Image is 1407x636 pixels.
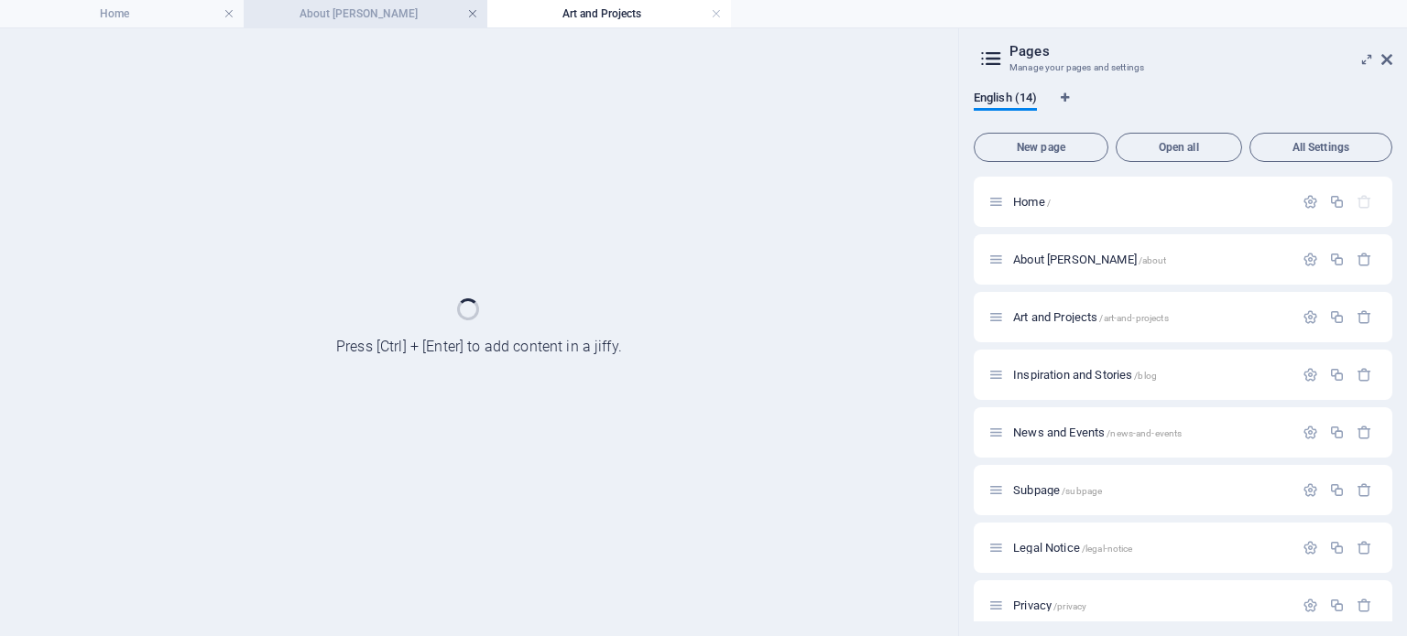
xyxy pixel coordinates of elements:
div: Duplicate [1329,540,1345,555]
div: Remove [1357,252,1372,267]
div: Duplicate [1329,309,1345,325]
div: Duplicate [1329,482,1345,498]
div: Settings [1303,309,1318,325]
div: Inspiration and Stories/blog [1008,369,1293,381]
button: New page [974,133,1108,162]
div: Remove [1357,425,1372,440]
span: Click to open page [1013,483,1102,497]
h4: About [PERSON_NAME] [244,4,487,24]
span: /art-and-projects [1099,313,1168,323]
span: Click to open page [1013,368,1157,382]
div: Language Tabs [974,91,1392,125]
span: /legal-notice [1082,544,1133,554]
span: New page [982,142,1100,153]
h3: Manage your pages and settings [1009,59,1356,76]
div: Art and Projects/art-and-projects [1008,311,1293,323]
div: Remove [1357,482,1372,498]
div: Duplicate [1329,252,1345,267]
div: Duplicate [1329,194,1345,210]
div: Duplicate [1329,367,1345,383]
span: /news-and-events [1107,428,1182,438]
span: /privacy [1053,601,1086,611]
span: /subpage [1062,486,1102,496]
button: Open all [1116,133,1242,162]
div: Settings [1303,194,1318,210]
div: About [PERSON_NAME]/about [1008,253,1293,265]
button: All Settings [1249,133,1392,162]
h4: Art and Projects [487,4,731,24]
div: Settings [1303,367,1318,383]
div: Home/ [1008,196,1293,208]
div: Legal Notice/legal-notice [1008,542,1293,554]
div: Subpage/subpage [1008,484,1293,496]
span: English (14) [974,87,1037,113]
span: /about [1139,255,1167,265]
div: News and Events/news-and-events [1008,426,1293,438]
span: Click to open page [1013,598,1086,612]
span: /blog [1134,371,1157,381]
div: Duplicate [1329,425,1345,440]
span: Click to open page [1013,195,1051,209]
span: Click to open page [1013,426,1182,439]
div: Settings [1303,540,1318,555]
span: Open all [1124,142,1234,153]
span: Click to open page [1013,541,1132,555]
div: Settings [1303,425,1318,440]
span: All Settings [1258,142,1384,153]
div: Remove [1357,367,1372,383]
div: Remove [1357,540,1372,555]
div: Remove [1357,309,1372,325]
h2: Pages [1009,43,1392,59]
div: Settings [1303,598,1318,613]
div: The startpage cannot be deleted [1357,194,1372,210]
div: Settings [1303,482,1318,498]
div: Duplicate [1329,598,1345,613]
span: / [1047,198,1051,208]
div: Privacy/privacy [1008,599,1293,611]
div: Remove [1357,598,1372,613]
span: Click to open page [1013,253,1167,266]
div: Settings [1303,252,1318,267]
span: Click to open page [1013,310,1169,324]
